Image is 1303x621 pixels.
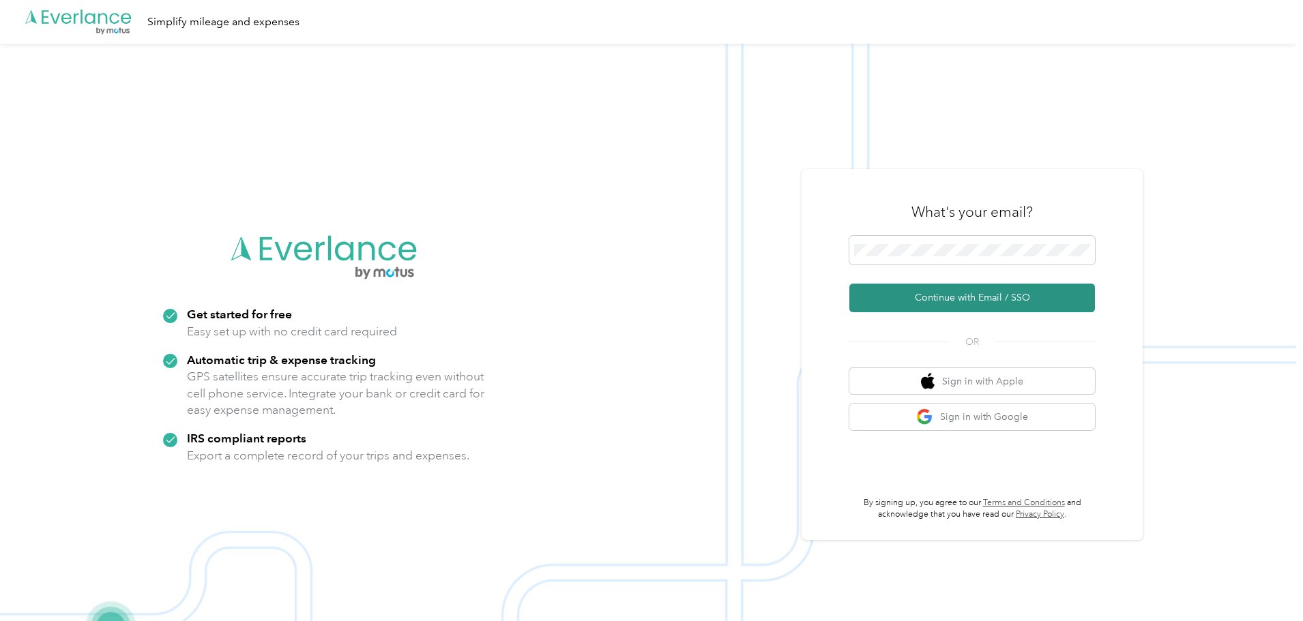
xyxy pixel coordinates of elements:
[849,368,1095,395] button: apple logoSign in with Apple
[147,14,299,31] div: Simplify mileage and expenses
[187,368,485,419] p: GPS satellites ensure accurate trip tracking even without cell phone service. Integrate your bank...
[187,431,306,445] strong: IRS compliant reports
[921,373,935,390] img: apple logo
[948,335,996,349] span: OR
[187,447,469,464] p: Export a complete record of your trips and expenses.
[187,352,376,367] strong: Automatic trip & expense tracking
[1016,509,1064,519] a: Privacy Policy
[916,408,933,425] img: google logo
[187,323,397,340] p: Easy set up with no credit card required
[983,498,1065,508] a: Terms and Conditions
[849,497,1095,521] p: By signing up, you agree to our and acknowledge that you have read our .
[849,284,1095,312] button: Continue with Email / SSO
[849,404,1095,430] button: google logoSign in with Google
[911,202,1033,222] h3: What's your email?
[187,307,292,321] strong: Get started for free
